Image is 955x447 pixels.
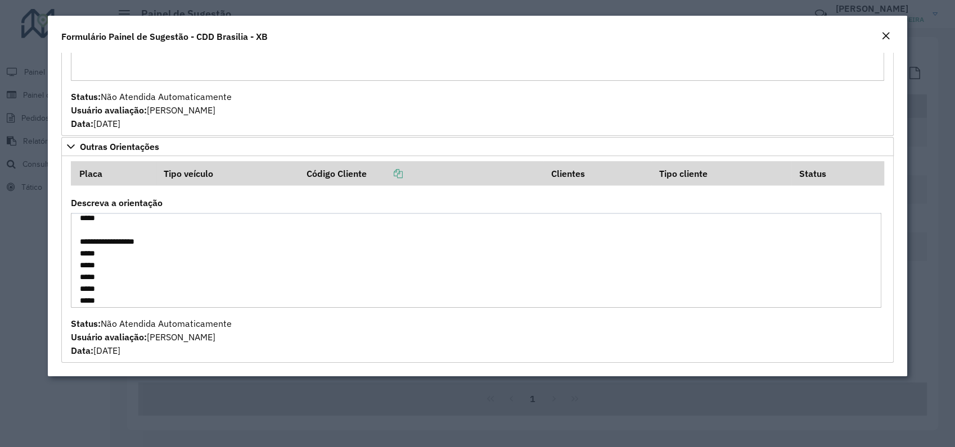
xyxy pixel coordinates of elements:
label: Descreva a orientação [71,196,163,209]
th: Tipo cliente [651,161,791,185]
strong: Usuário avaliação: [71,104,147,116]
strong: Status: [71,91,101,102]
strong: Data: [71,118,93,129]
span: Não Atendida Automaticamente [PERSON_NAME] [DATE] [71,91,232,129]
th: Código Cliente [299,161,543,185]
div: Outras Orientações [61,156,894,363]
strong: Status: [71,318,101,329]
th: Tipo veículo [156,161,299,185]
span: Outras Orientações [80,142,159,151]
strong: Usuário avaliação: [71,331,147,343]
th: Clientes [543,161,651,185]
span: Não Atendida Automaticamente [PERSON_NAME] [DATE] [71,318,232,356]
th: Placa [71,161,156,185]
em: Fechar [881,31,890,40]
strong: Data: [71,345,93,356]
button: Close [878,29,894,44]
a: Outras Orientações [61,137,894,156]
a: Copiar [366,168,402,179]
h4: Formulário Painel de Sugestão - CDD Brasilia - XB [61,30,268,43]
th: Status [791,161,884,185]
